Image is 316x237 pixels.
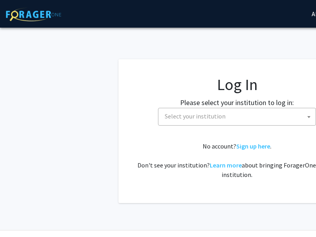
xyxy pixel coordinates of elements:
img: ForagerOne Logo [6,8,61,21]
span: Select your institution [162,108,316,124]
label: Please select your institution to log in: [180,97,294,108]
a: Sign up here [236,142,270,150]
span: Select your institution [165,112,226,120]
span: Select your institution [158,108,316,126]
a: Learn more about bringing ForagerOne to your institution [210,161,242,169]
